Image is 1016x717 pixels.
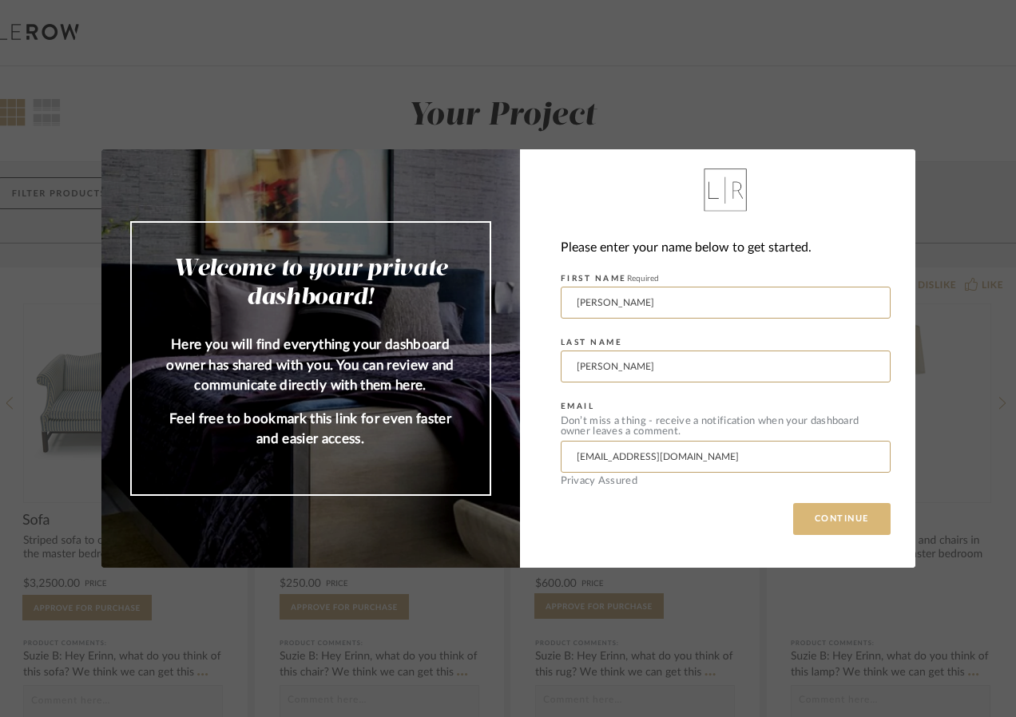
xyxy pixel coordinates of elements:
h2: Welcome to your private dashboard! [164,255,458,312]
span: Required [627,275,659,283]
input: Enter Last Name [561,351,891,382]
button: CONTINUE [793,503,891,535]
p: Feel free to bookmark this link for even faster and easier access. [164,409,458,450]
p: Here you will find everything your dashboard owner has shared with you. You can review and commun... [164,335,458,396]
input: Enter First Name [561,287,891,319]
div: Don’t miss a thing - receive a notification when your dashboard owner leaves a comment. [561,416,891,437]
label: FIRST NAME [561,274,659,283]
label: LAST NAME [561,338,623,347]
div: Please enter your name below to get started. [561,237,891,259]
div: Privacy Assured [561,476,891,486]
input: Enter Email [561,441,891,473]
label: EMAIL [561,402,595,411]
